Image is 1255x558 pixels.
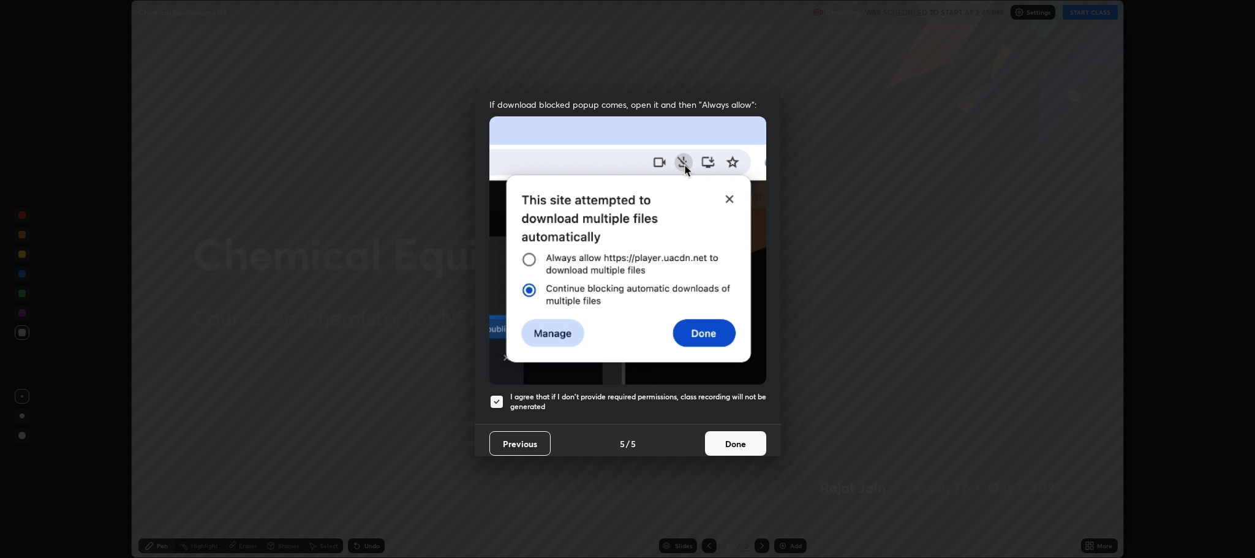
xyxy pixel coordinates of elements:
[510,392,766,411] h5: I agree that if I don't provide required permissions, class recording will not be generated
[620,437,625,450] h4: 5
[489,99,766,110] span: If download blocked popup comes, open it and then "Always allow":
[489,431,551,456] button: Previous
[489,116,766,384] img: downloads-permission-blocked.gif
[705,431,766,456] button: Done
[631,437,636,450] h4: 5
[626,437,630,450] h4: /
